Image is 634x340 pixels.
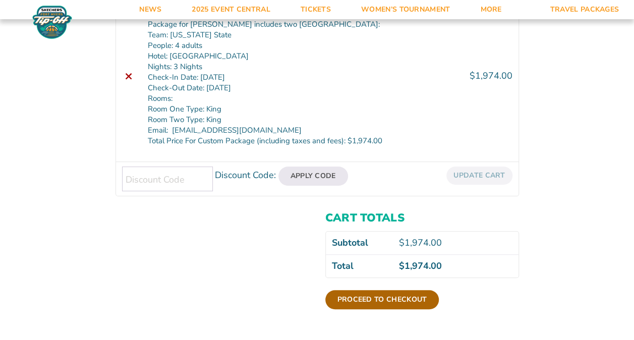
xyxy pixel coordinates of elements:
bdi: 1,974.00 [470,70,512,82]
p: Email: [EMAIL_ADDRESS][DOMAIN_NAME] [148,125,457,136]
bdi: 1,974.00 [399,260,442,272]
input: Discount Code [122,166,213,191]
label: Discount Code: [215,169,276,181]
p: This custom 2025 [GEOGRAPHIC_DATA][PERSON_NAME] Tip-Off Travel Package for [PERSON_NAME] includes... [148,9,457,30]
p: Team: [US_STATE] State People: 4 adults Hotel: [GEOGRAPHIC_DATA] Nights: 3 Nights Check-In Date: ... [148,30,457,125]
p: Total Price For Custom Package (including taxes and fees): $1,974.00 [148,136,457,146]
span: $ [399,260,405,272]
h2: Cart totals [325,211,519,224]
th: Total [326,254,393,277]
a: Remove this item [122,69,136,83]
img: Fort Myers Tip-Off [30,5,74,39]
span: $ [470,70,475,82]
bdi: 1,974.00 [399,237,442,249]
button: Apply Code [278,166,348,186]
button: Update cart [446,166,512,184]
th: Subtotal [326,232,393,254]
span: $ [399,237,405,249]
a: Proceed to checkout [325,290,439,309]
